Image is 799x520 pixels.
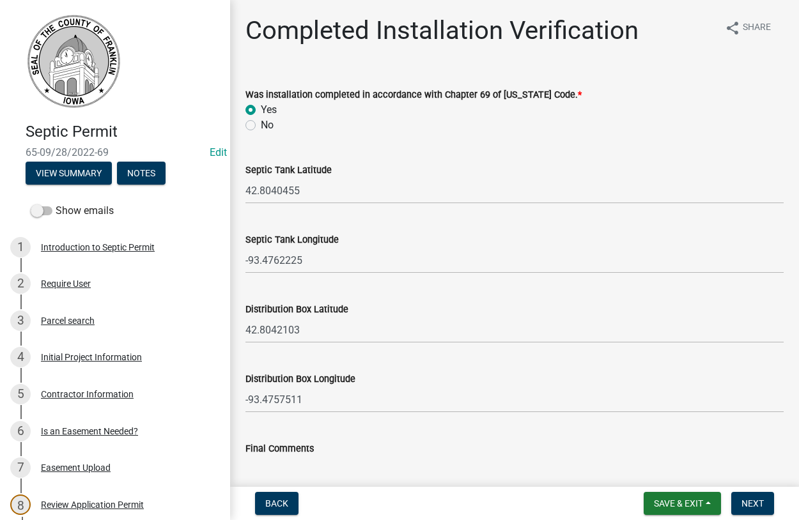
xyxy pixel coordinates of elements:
div: 3 [10,310,31,331]
button: Next [731,492,774,515]
div: 2 [10,273,31,294]
div: Easement Upload [41,463,111,472]
label: Distribution Box Longitude [245,375,355,384]
wm-modal-confirm: Summary [26,169,112,179]
label: Yes [261,102,277,118]
span: Next [741,498,764,509]
div: Introduction to Septic Permit [41,243,155,252]
div: Is an Easement Needed? [41,427,138,436]
img: Franklin County, Iowa [26,13,121,109]
div: 5 [10,384,31,404]
div: Require User [41,279,91,288]
span: Share [743,20,771,36]
i: share [725,20,740,36]
label: No [261,118,274,133]
div: 7 [10,457,31,478]
button: Back [255,492,299,515]
button: View Summary [26,162,112,185]
label: Final Comments [245,445,314,454]
label: Distribution Box Latitude [245,305,348,314]
h4: Septic Permit [26,123,220,141]
h1: Completed Installation Verification [245,15,639,46]
a: Edit [210,146,227,158]
label: Show emails [31,203,114,218]
span: 65-09/28/2022-69 [26,146,205,158]
button: Notes [117,162,166,185]
span: Save & Exit [654,498,703,509]
button: shareShare [715,15,781,40]
div: Contractor Information [41,390,134,399]
div: 6 [10,421,31,441]
label: Septic Tank Longitude [245,236,339,245]
wm-modal-confirm: Notes [117,169,166,179]
span: Back [265,498,288,509]
div: Parcel search [41,316,95,325]
wm-modal-confirm: Edit Application Number [210,146,227,158]
div: Review Application Permit [41,500,144,509]
div: 1 [10,237,31,257]
div: 4 [10,347,31,367]
button: Save & Exit [644,492,721,515]
div: Initial Project Information [41,353,142,362]
label: Septic Tank Latitude [245,166,332,175]
label: Was installation completed in accordance with Chapter 69 of [US_STATE] Code. [245,91,582,100]
div: 8 [10,494,31,515]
